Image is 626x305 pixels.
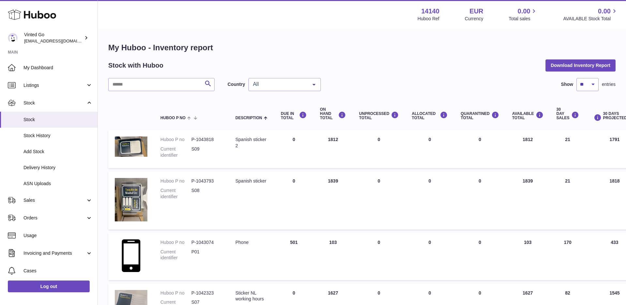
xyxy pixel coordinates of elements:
div: ON HAND Total [320,107,346,120]
span: Orders [23,215,86,221]
dd: P-1042323 [191,290,222,296]
div: DUE IN TOTAL [281,111,307,120]
img: product image [115,239,147,272]
span: Total sales [509,16,538,22]
dt: Current identifier [160,146,191,158]
span: Sales [23,197,86,203]
span: entries [602,81,616,88]
span: Listings [23,82,86,88]
span: 0.00 [598,7,611,16]
label: Country [228,81,245,88]
dt: Current identifier [160,187,191,200]
a: Log out [8,281,90,292]
td: 0 [352,233,405,280]
td: 1839 [506,171,550,230]
dt: Huboo P no [160,239,191,246]
span: Description [235,116,262,120]
div: Phone [235,239,268,246]
dt: Huboo P no [160,178,191,184]
img: giedre.bartusyte@vinted.com [8,33,18,43]
strong: 14140 [421,7,440,16]
div: Currency [465,16,484,22]
dd: P01 [191,249,222,261]
td: 1812 [313,130,352,168]
a: 0.00 AVAILABLE Stock Total [563,7,618,22]
td: 0 [405,130,454,168]
div: ALLOCATED Total [412,111,448,120]
div: UNPROCESSED Total [359,111,399,120]
span: Huboo P no [160,116,186,120]
td: 0 [352,171,405,230]
span: 0.00 [518,7,530,16]
td: 0 [405,171,454,230]
label: Show [561,81,573,88]
span: Invoicing and Payments [23,250,86,256]
dt: Huboo P no [160,136,191,143]
td: 21 [550,130,586,168]
dd: S08 [191,187,222,200]
span: Stock [23,117,93,123]
td: 21 [550,171,586,230]
strong: EUR [469,7,483,16]
span: Usage [23,233,93,239]
dd: P-1043793 [191,178,222,184]
h2: Stock with Huboo [108,61,163,70]
div: 30 DAY SALES [557,107,579,120]
div: QUARANTINED Total [461,111,499,120]
div: Spanish sticker 2 [235,136,268,149]
td: 0 [274,130,313,168]
td: 501 [274,233,313,280]
img: product image [115,136,147,157]
button: Download Inventory Report [545,59,616,71]
span: 0 [479,137,481,142]
td: 1812 [506,130,550,168]
div: Sticker NL working hours [235,290,268,302]
td: 0 [274,171,313,230]
a: 0.00 Total sales [509,7,538,22]
span: 0 [479,290,481,296]
span: Cases [23,268,93,274]
div: Spanish sticker [235,178,268,184]
span: Delivery History [23,165,93,171]
span: Stock [23,100,86,106]
td: 103 [506,233,550,280]
dd: P-1043818 [191,136,222,143]
td: 0 [405,233,454,280]
td: 170 [550,233,586,280]
img: product image [115,178,147,221]
dt: Current identifier [160,249,191,261]
span: Stock History [23,133,93,139]
span: [EMAIL_ADDRESS][DOMAIN_NAME] [24,38,96,43]
div: Huboo Ref [418,16,440,22]
td: 0 [352,130,405,168]
td: 1839 [313,171,352,230]
span: My Dashboard [23,65,93,71]
span: AVAILABLE Stock Total [563,16,618,22]
span: ASN Uploads [23,181,93,187]
span: Add Stock [23,149,93,155]
td: 103 [313,233,352,280]
dd: S09 [191,146,222,158]
h1: My Huboo - Inventory report [108,42,616,53]
div: AVAILABLE Total [512,111,544,120]
dd: P-1043074 [191,239,222,246]
span: All [251,81,307,88]
span: 0 [479,178,481,184]
span: 0 [479,240,481,245]
dt: Huboo P no [160,290,191,296]
div: Vinted Go [24,32,83,44]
